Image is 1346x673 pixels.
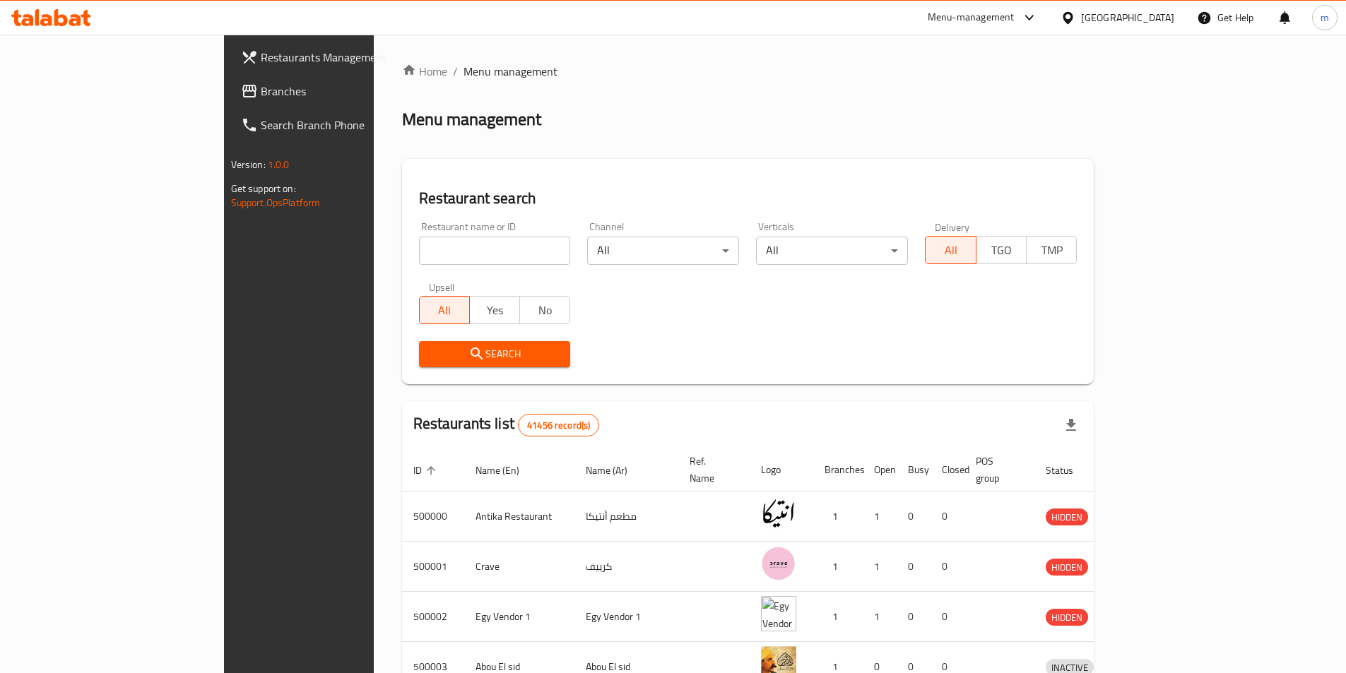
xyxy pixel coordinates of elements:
[430,345,560,363] span: Search
[419,341,571,367] button: Search
[1046,609,1088,626] span: HIDDEN
[935,222,970,232] label: Delivery
[813,492,863,542] td: 1
[897,592,931,642] td: 0
[897,542,931,592] td: 0
[519,296,570,324] button: No
[402,108,541,131] h2: Menu management
[419,237,571,265] input: Search for restaurant name or ID..
[931,240,970,261] span: All
[813,592,863,642] td: 1
[813,448,863,492] th: Branches
[928,9,1015,26] div: Menu-management
[464,542,574,592] td: Crave
[982,240,1021,261] span: TGO
[813,542,863,592] td: 1
[863,492,897,542] td: 1
[931,492,964,542] td: 0
[761,546,796,581] img: Crave
[863,448,897,492] th: Open
[268,155,290,174] span: 1.0.0
[863,592,897,642] td: 1
[1046,509,1088,525] span: HIDDEN
[231,179,296,198] span: Get support on:
[413,462,440,479] span: ID
[1032,240,1071,261] span: TMP
[476,300,514,321] span: Yes
[419,296,470,324] button: All
[453,63,458,80] li: /
[231,193,321,212] a: Support.OpsPlatform
[230,108,449,142] a: Search Branch Phone
[574,492,678,542] td: مطعم أنتيكا
[976,236,1027,264] button: TGO
[761,496,796,531] img: Antika Restaurant
[574,542,678,592] td: كرييف
[756,237,908,265] div: All
[464,63,557,80] span: Menu management
[464,592,574,642] td: Egy Vendor 1
[469,296,520,324] button: Yes
[1046,559,1088,576] div: HIDDEN
[526,300,565,321] span: No
[931,542,964,592] td: 0
[231,155,266,174] span: Version:
[690,453,733,487] span: Ref. Name
[897,448,931,492] th: Busy
[587,237,739,265] div: All
[750,448,813,492] th: Logo
[574,592,678,642] td: Egy Vendor 1
[1046,609,1088,626] div: HIDDEN
[1026,236,1077,264] button: TMP
[476,462,538,479] span: Name (En)
[261,83,437,100] span: Branches
[976,453,1017,487] span: POS group
[863,542,897,592] td: 1
[429,282,455,292] label: Upsell
[1054,408,1088,442] div: Export file
[1046,559,1088,576] span: HIDDEN
[1321,10,1329,25] span: m
[925,236,976,264] button: All
[425,300,464,321] span: All
[261,49,437,66] span: Restaurants Management
[261,117,437,133] span: Search Branch Phone
[931,592,964,642] td: 0
[1046,462,1092,479] span: Status
[230,74,449,108] a: Branches
[761,596,796,631] img: Egy Vendor 1
[519,419,598,432] span: 41456 record(s)
[1081,10,1174,25] div: [GEOGRAPHIC_DATA]
[518,414,599,436] div: Total records count
[931,448,964,492] th: Closed
[897,492,931,542] td: 0
[464,492,574,542] td: Antika Restaurant
[419,188,1078,209] h2: Restaurant search
[413,413,600,436] h2: Restaurants list
[586,462,646,479] span: Name (Ar)
[230,40,449,74] a: Restaurants Management
[402,63,1094,80] nav: breadcrumb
